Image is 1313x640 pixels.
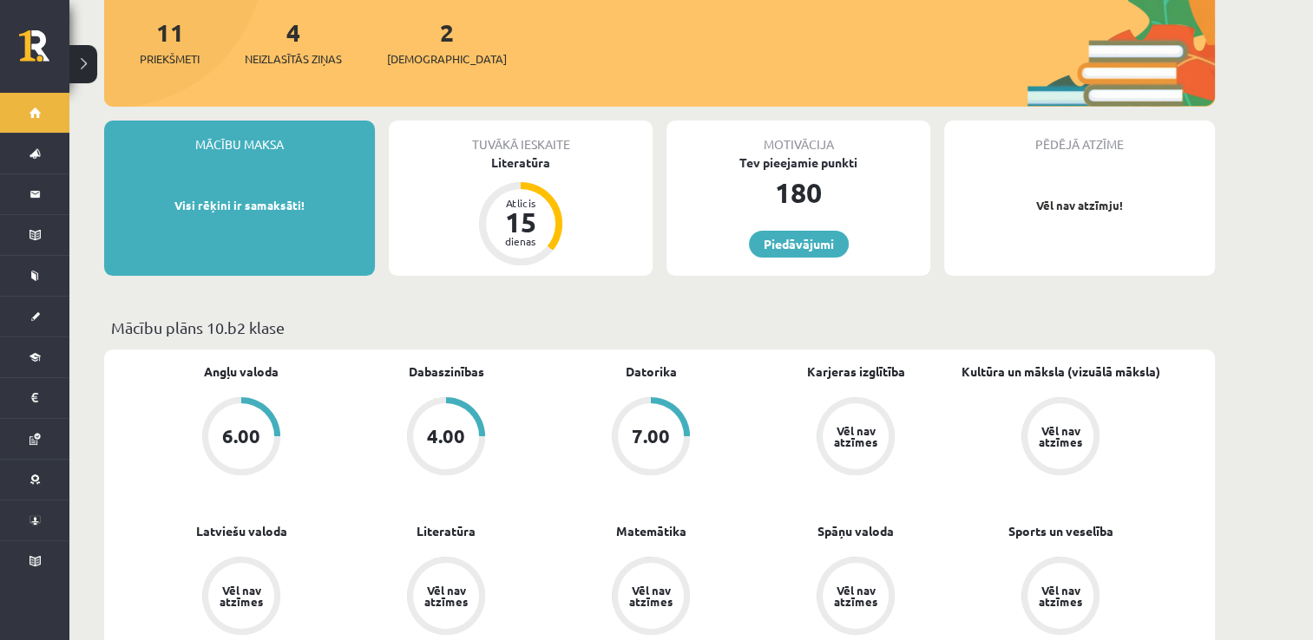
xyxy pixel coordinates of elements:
[409,362,484,381] a: Dabaszinības
[666,153,930,172] div: Tev pieejamie punkti
[616,522,686,540] a: Matemātika
[245,16,342,68] a: 4Neizlasītās ziņas
[831,584,880,607] div: Vēl nav atzīmes
[1008,522,1113,540] a: Sports un veselība
[548,557,753,638] a: Vēl nav atzīmes
[139,397,344,479] a: 6.00
[387,50,507,68] span: [DEMOGRAPHIC_DATA]
[831,425,880,447] div: Vēl nav atzīmes
[217,584,266,607] div: Vēl nav atzīmes
[749,231,849,258] a: Piedāvājumi
[495,236,547,246] div: dienas
[204,362,279,381] a: Angļu valoda
[753,397,958,479] a: Vēl nav atzīmes
[139,557,344,638] a: Vēl nav atzīmes
[422,584,470,607] div: Vēl nav atzīmes
[389,121,653,153] div: Tuvākā ieskaite
[666,121,930,153] div: Motivācija
[958,397,1163,479] a: Vēl nav atzīmes
[953,197,1206,214] p: Vēl nav atzīmju!
[495,208,547,236] div: 15
[344,557,548,638] a: Vēl nav atzīmes
[958,557,1163,638] a: Vēl nav atzīmes
[427,427,465,446] div: 4.00
[548,397,753,479] a: 7.00
[753,557,958,638] a: Vēl nav atzīmes
[140,16,200,68] a: 11Priekšmeti
[632,427,670,446] div: 7.00
[387,16,507,68] a: 2[DEMOGRAPHIC_DATA]
[222,427,260,446] div: 6.00
[627,584,675,607] div: Vēl nav atzīmes
[140,50,200,68] span: Priekšmeti
[626,362,677,381] a: Datorika
[495,198,547,208] div: Atlicis
[19,30,69,74] a: Rīgas 1. Tālmācības vidusskola
[245,50,342,68] span: Neizlasītās ziņas
[1036,425,1085,447] div: Vēl nav atzīmes
[344,397,548,479] a: 4.00
[104,121,375,153] div: Mācību maksa
[111,316,1208,339] p: Mācību plāns 10.b2 klase
[944,121,1215,153] div: Pēdējā atzīme
[389,153,653,172] div: Literatūra
[417,522,476,540] a: Literatūra
[196,522,287,540] a: Latviešu valoda
[666,172,930,213] div: 180
[817,522,894,540] a: Spāņu valoda
[113,197,366,214] p: Visi rēķini ir samaksāti!
[962,362,1160,381] a: Kultūra un māksla (vizuālā māksla)
[1036,584,1085,607] div: Vēl nav atzīmes
[389,153,653,268] a: Literatūra Atlicis 15 dienas
[807,362,905,381] a: Karjeras izglītība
